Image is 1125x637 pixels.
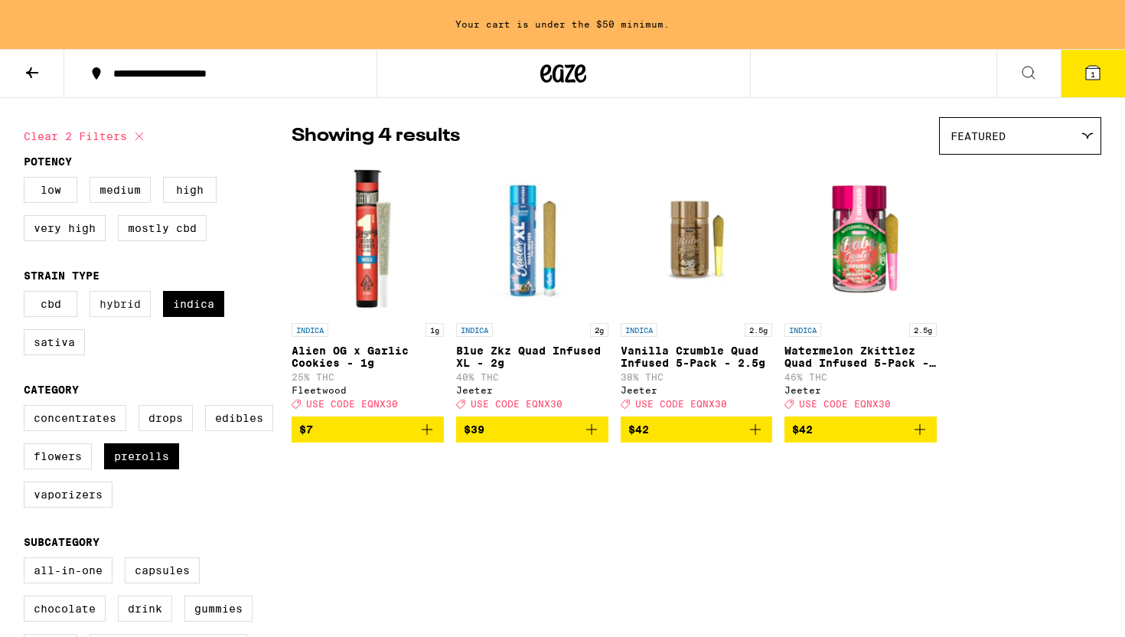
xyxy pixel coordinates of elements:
[292,123,460,149] p: Showing 4 results
[292,162,444,315] img: Fleetwood - Alien OG x Garlic Cookies - 1g
[292,345,444,369] p: Alien OG x Garlic Cookies - 1g
[24,117,148,155] button: Clear 2 filters
[951,130,1006,142] span: Featured
[456,162,608,315] img: Jeeter - Blue Zkz Quad Infused XL - 2g
[1061,50,1125,97] button: 1
[784,345,937,369] p: Watermelon Zkittlez Quad Infused 5-Pack - 2.5g
[24,596,106,622] label: Chocolate
[784,162,937,416] a: Open page for Watermelon Zkittlez Quad Infused 5-Pack - 2.5g from Jeeter
[784,385,937,395] div: Jeeter
[456,323,493,337] p: INDICA
[799,399,891,409] span: USE CODE EQNX30
[118,596,172,622] label: Drink
[784,372,937,382] p: 46% THC
[104,443,179,469] label: Prerolls
[306,399,398,409] span: USE CODE EQNX30
[456,416,608,443] button: Add to bag
[292,323,328,337] p: INDICA
[24,405,126,431] label: Concentrates
[471,399,562,409] span: USE CODE EQNX30
[24,384,79,396] legend: Category
[163,177,217,203] label: High
[299,423,313,436] span: $7
[292,162,444,416] a: Open page for Alien OG x Garlic Cookies - 1g from Fleetwood
[90,177,151,203] label: Medium
[628,423,649,436] span: $42
[292,372,444,382] p: 25% THC
[24,269,99,282] legend: Strain Type
[621,416,773,443] button: Add to bag
[621,162,773,315] img: Jeeter - Vanilla Crumble Quad Infused 5-Pack - 2.5g
[621,323,657,337] p: INDICA
[292,416,444,443] button: Add to bag
[24,291,77,317] label: CBD
[184,596,253,622] label: Gummies
[205,405,273,431] label: Edibles
[163,291,224,317] label: Indica
[24,536,99,548] legend: Subcategory
[464,423,484,436] span: $39
[90,291,151,317] label: Hybrid
[590,323,608,337] p: 2g
[621,385,773,395] div: Jeeter
[456,162,608,416] a: Open page for Blue Zkz Quad Infused XL - 2g from Jeeter
[24,177,77,203] label: Low
[292,385,444,395] div: Fleetwood
[456,372,608,382] p: 40% THC
[118,215,207,241] label: Mostly CBD
[24,329,85,355] label: Sativa
[125,557,200,583] label: Capsules
[24,443,92,469] label: Flowers
[9,11,110,23] span: Hi. Need any help?
[792,423,813,436] span: $42
[621,345,773,369] p: Vanilla Crumble Quad Infused 5-Pack - 2.5g
[784,323,821,337] p: INDICA
[426,323,444,337] p: 1g
[1091,70,1095,79] span: 1
[139,405,193,431] label: Drops
[456,385,608,395] div: Jeeter
[24,482,112,508] label: Vaporizers
[24,155,72,168] legend: Potency
[909,323,937,337] p: 2.5g
[635,399,727,409] span: USE CODE EQNX30
[621,162,773,416] a: Open page for Vanilla Crumble Quad Infused 5-Pack - 2.5g from Jeeter
[456,345,608,369] p: Blue Zkz Quad Infused XL - 2g
[24,557,112,583] label: All-In-One
[784,162,937,315] img: Jeeter - Watermelon Zkittlez Quad Infused 5-Pack - 2.5g
[745,323,772,337] p: 2.5g
[784,416,937,443] button: Add to bag
[24,215,106,241] label: Very High
[621,372,773,382] p: 38% THC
